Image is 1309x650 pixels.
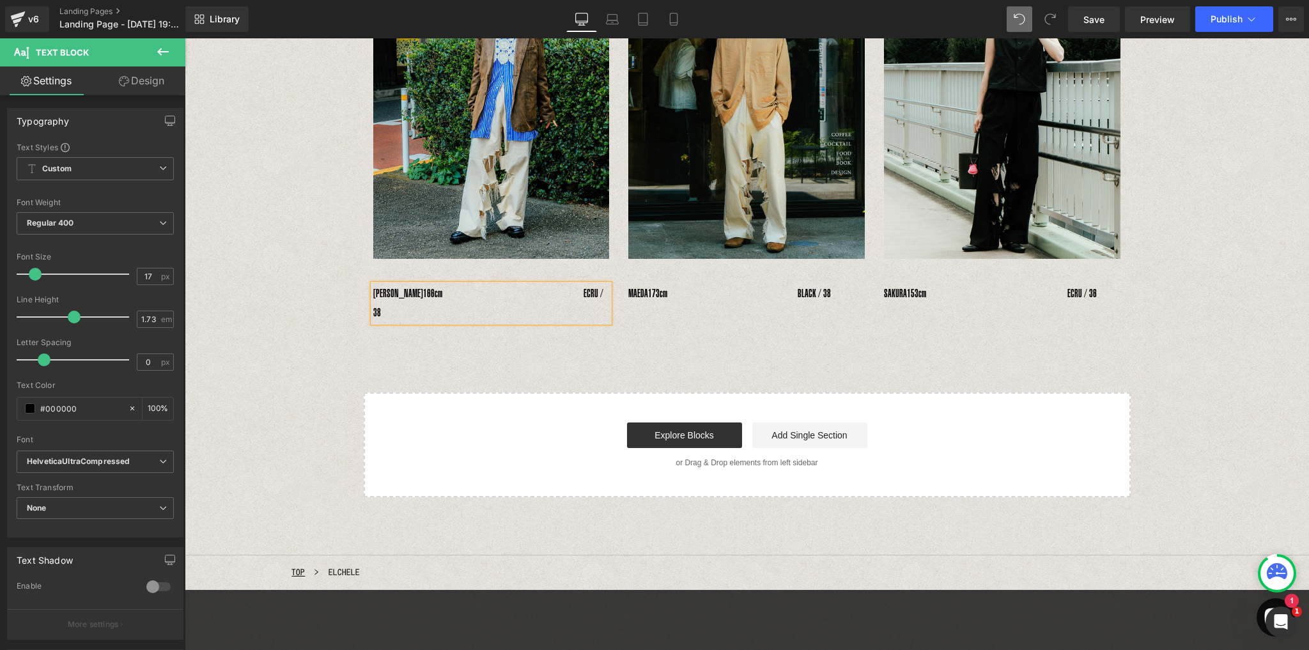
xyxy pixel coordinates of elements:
[597,6,628,32] a: Laptop
[36,47,89,58] span: Text Block
[628,6,658,32] a: Tablet
[107,517,1017,552] nav: パンくず
[722,249,912,261] span: 153cm ECRU / 36
[17,295,174,304] div: Line Height
[1125,6,1190,32] a: Preview
[189,249,419,280] span: 166cm ECRU / 38
[68,619,119,630] p: More settings
[199,420,926,429] p: or Drag & Drop elements from left sidebar
[8,609,183,639] button: More settings
[1037,6,1063,32] button: Redo
[5,6,49,32] a: v6
[442,384,557,410] a: Explore Blocks
[42,164,72,174] b: Custom
[210,13,240,25] span: Library
[144,530,175,538] a: ELCHELE
[1007,6,1032,32] button: Undo
[699,246,936,265] p: SAKURA
[658,6,689,32] a: Mobile
[27,456,130,467] i: HelveticaUltraCompressed
[17,142,174,152] div: Text Styles
[161,315,172,323] span: em
[59,19,182,29] span: Landing Page - [DATE] 19:01:56
[566,6,597,32] a: Desktop
[143,398,173,420] div: %
[1083,13,1104,26] span: Save
[1195,6,1273,32] button: Publish
[444,246,680,265] p: MAEDA
[1278,6,1304,32] button: More
[27,503,47,513] b: None
[463,249,646,261] span: 173cm BLACK / 38
[185,6,249,32] a: New Library
[17,483,174,492] div: Text Transform
[1292,607,1302,617] span: 1
[161,358,172,366] span: px
[17,581,134,594] div: Enable
[107,530,120,538] a: TOP
[1140,13,1175,26] span: Preview
[95,66,188,95] a: Design
[1068,560,1114,601] inbox-online-store-chat: Shopifyオンラインストアチャット
[40,401,122,415] input: Color
[1211,14,1243,24] span: Publish
[1266,607,1296,637] iframe: Intercom live chat
[17,381,174,390] div: Text Color
[17,435,174,444] div: Font
[189,246,425,284] div: [PERSON_NAME]
[59,6,206,17] a: Landing Pages
[568,384,683,410] a: Add Single Section
[17,548,73,566] div: Text Shadow
[17,198,174,207] div: Font Weight
[17,338,174,347] div: Letter Spacing
[161,272,172,281] span: px
[17,109,69,127] div: Typography
[17,252,174,261] div: Font Size
[27,218,74,228] b: Regular 400
[26,11,42,27] div: v6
